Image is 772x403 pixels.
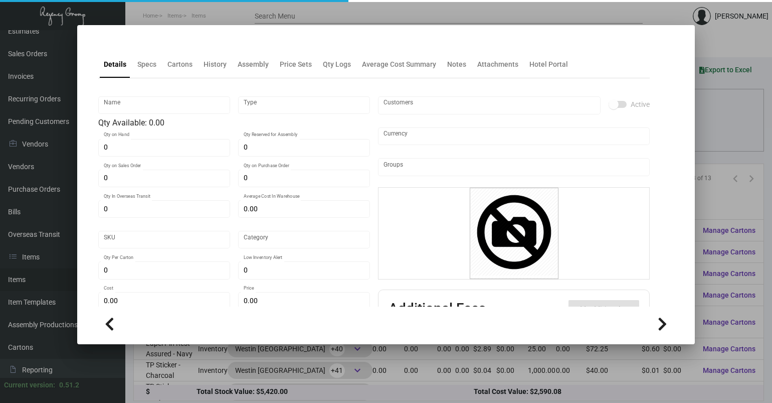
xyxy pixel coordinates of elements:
div: Price Sets [280,59,312,70]
div: Qty Logs [323,59,351,70]
div: Qty Available: 0.00 [98,117,370,129]
div: 0.51.2 [59,380,79,390]
input: Add new.. [383,163,645,171]
div: Average Cost Summary [362,59,436,70]
div: History [204,59,227,70]
div: Cartons [167,59,192,70]
div: Assembly [238,59,269,70]
div: Current version: [4,380,55,390]
button: Add Additional Fee [568,300,639,318]
input: Add new.. [383,101,596,109]
div: Notes [447,59,466,70]
div: Attachments [477,59,518,70]
span: Active [631,98,650,110]
div: Hotel Portal [529,59,568,70]
span: Add Additional Fee [573,305,634,313]
div: Details [104,59,126,70]
div: Specs [137,59,156,70]
h2: Additional Fees [389,300,486,318]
